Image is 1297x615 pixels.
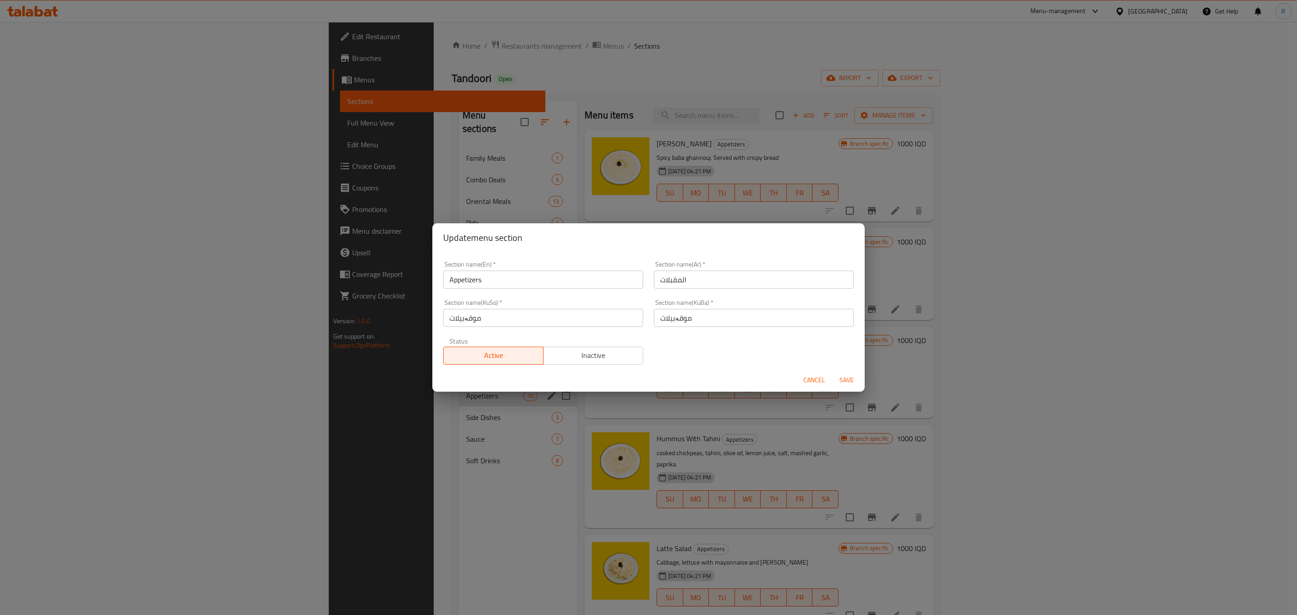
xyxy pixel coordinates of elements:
input: Please enter section name(KuBa) [654,309,854,327]
input: Please enter section name(en) [443,271,643,289]
button: Cancel [800,372,829,389]
input: Please enter section name(KuSo) [443,309,643,327]
input: Please enter section name(ar) [654,271,854,289]
button: Inactive [543,347,644,365]
button: Save [832,372,861,389]
button: Active [443,347,544,365]
span: Inactive [547,349,640,362]
span: Active [447,349,540,362]
span: Save [836,375,857,386]
h2: Update menu section [443,231,854,245]
span: Cancel [803,375,825,386]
